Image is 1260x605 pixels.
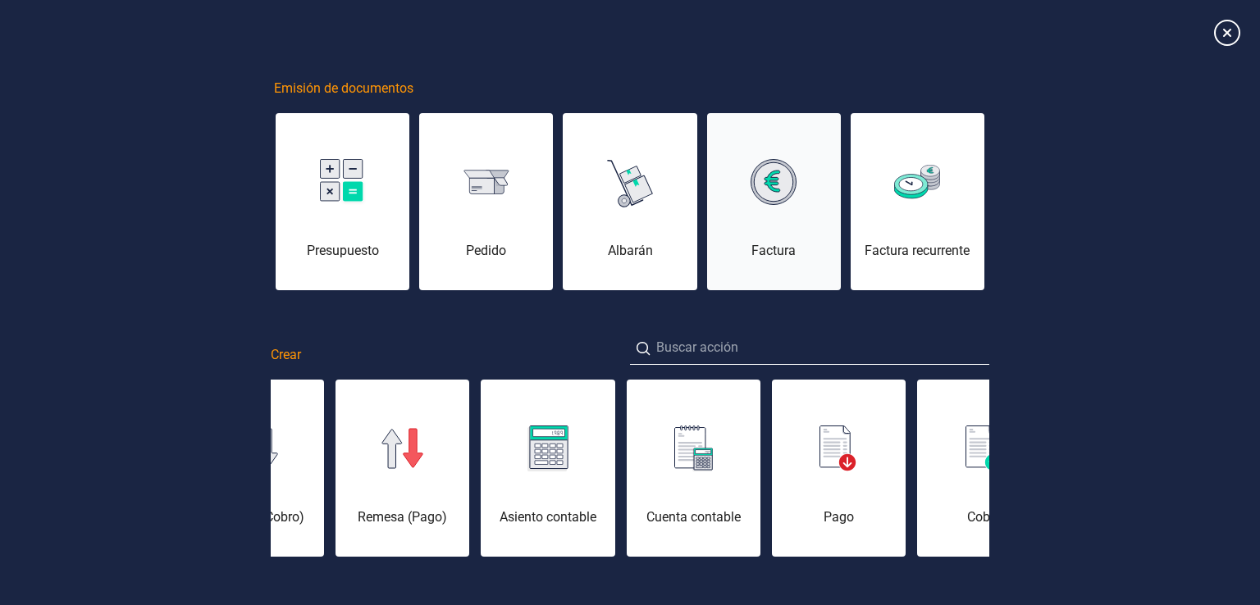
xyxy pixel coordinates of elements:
[707,241,841,261] div: Factura
[527,425,568,471] img: img-asiento-contable.svg
[463,170,509,195] img: img-pedido.svg
[320,159,366,206] img: img-presupuesto.svg
[917,507,1051,527] div: Cobro
[851,241,984,261] div: Factura recurrente
[674,425,713,471] img: img-cuenta-contable.svg
[627,507,760,527] div: Cuenta contable
[630,331,989,365] input: Buscar acción
[819,425,857,471] img: img-pago.svg
[607,154,653,210] img: img-albaran.svg
[772,507,906,527] div: Pago
[336,507,469,527] div: Remesa (Pago)
[276,241,409,261] div: Presupuesto
[751,159,797,205] img: img-factura.svg
[419,241,553,261] div: Pedido
[894,165,940,198] img: img-factura-recurrente.svg
[563,241,696,261] div: Albarán
[271,345,301,365] span: Crear
[966,425,1003,471] img: img-cobro.svg
[381,428,424,469] img: img-remesa-pago.svg
[274,79,413,98] span: Emisión de documentos
[481,507,614,527] div: Asiento contable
